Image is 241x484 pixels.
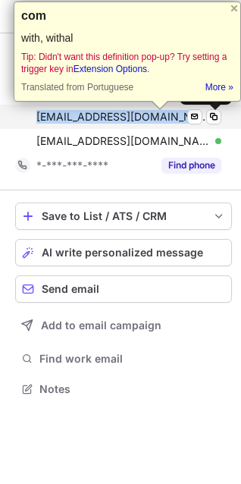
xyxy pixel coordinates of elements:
button: Find work email [15,348,232,369]
span: AI write personalized message [42,247,203,259]
span: [EMAIL_ADDRESS][DOMAIN_NAME] [36,134,210,148]
button: Notes [15,379,232,400]
span: Notes [39,382,226,396]
button: Reveal Button [161,158,221,173]
button: Add to email campaign [15,312,232,339]
div: Save to List / ATS / CRM [42,210,205,222]
button: save-profile-one-click [15,203,232,230]
span: Add to email campaign [41,319,161,332]
span: Find work email [39,352,226,366]
button: Send email [15,275,232,303]
span: Send email [42,283,99,295]
button: AI write personalized message [15,239,232,266]
span: [EMAIL_ADDRESS][DOMAIN_NAME] [36,110,210,124]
